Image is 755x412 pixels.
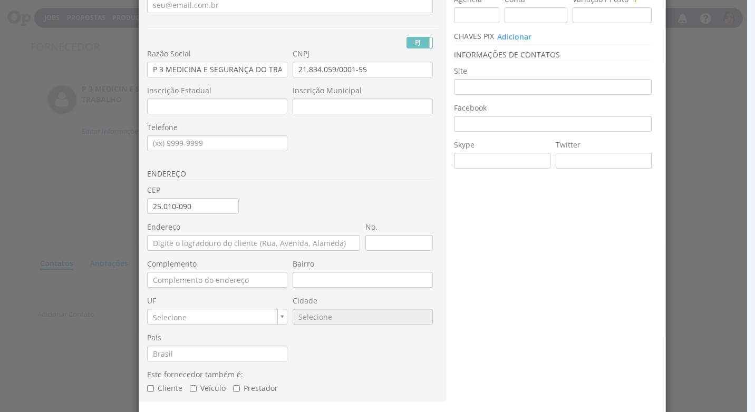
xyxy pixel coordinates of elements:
[147,332,161,343] label: País
[147,135,287,151] input: (xx) 9999-9999
[407,37,432,48] label: PJ
[293,259,314,269] label: Bairro
[454,31,652,45] h3: Chaves PIX
[233,383,278,394] label: Prestador
[147,272,287,288] input: Complemento do endereço
[556,140,580,150] label: Twitter
[147,383,182,394] label: Cliente
[454,66,467,76] label: Site
[147,369,243,380] label: Este fornecedor também é:
[147,235,360,251] input: Digite o logradouro do cliente (Rua, Avenida, Alameda)
[497,31,532,43] button: Adicionar
[293,296,317,306] label: Cidade
[190,383,226,394] label: Veículo
[147,309,287,325] a: Selecione
[454,103,487,113] label: Facebook
[147,222,180,232] label: Endereço
[293,62,433,77] input: 00.000.000/0000-00
[148,309,273,326] span: Selecione
[365,222,377,232] label: No.
[147,85,211,96] label: Inscrição Estadual
[293,309,433,325] input: Cidade
[293,48,309,59] label: CNPJ
[147,296,156,306] label: UF
[454,140,475,150] label: Skype
[147,185,160,195] label: CEP
[233,385,240,392] input: Prestador
[147,346,287,361] input: Brasil
[147,385,154,392] input: Cliente
[454,51,652,61] h3: Informações de Contatos
[147,122,178,133] label: Telefone
[190,385,197,392] input: Veículo
[147,170,433,180] h3: ENDEREÇO
[293,85,362,96] label: Inscrição Municipal
[147,259,197,269] label: Complemento
[147,48,191,59] label: Razão Social
[147,198,239,214] input: 00.000-000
